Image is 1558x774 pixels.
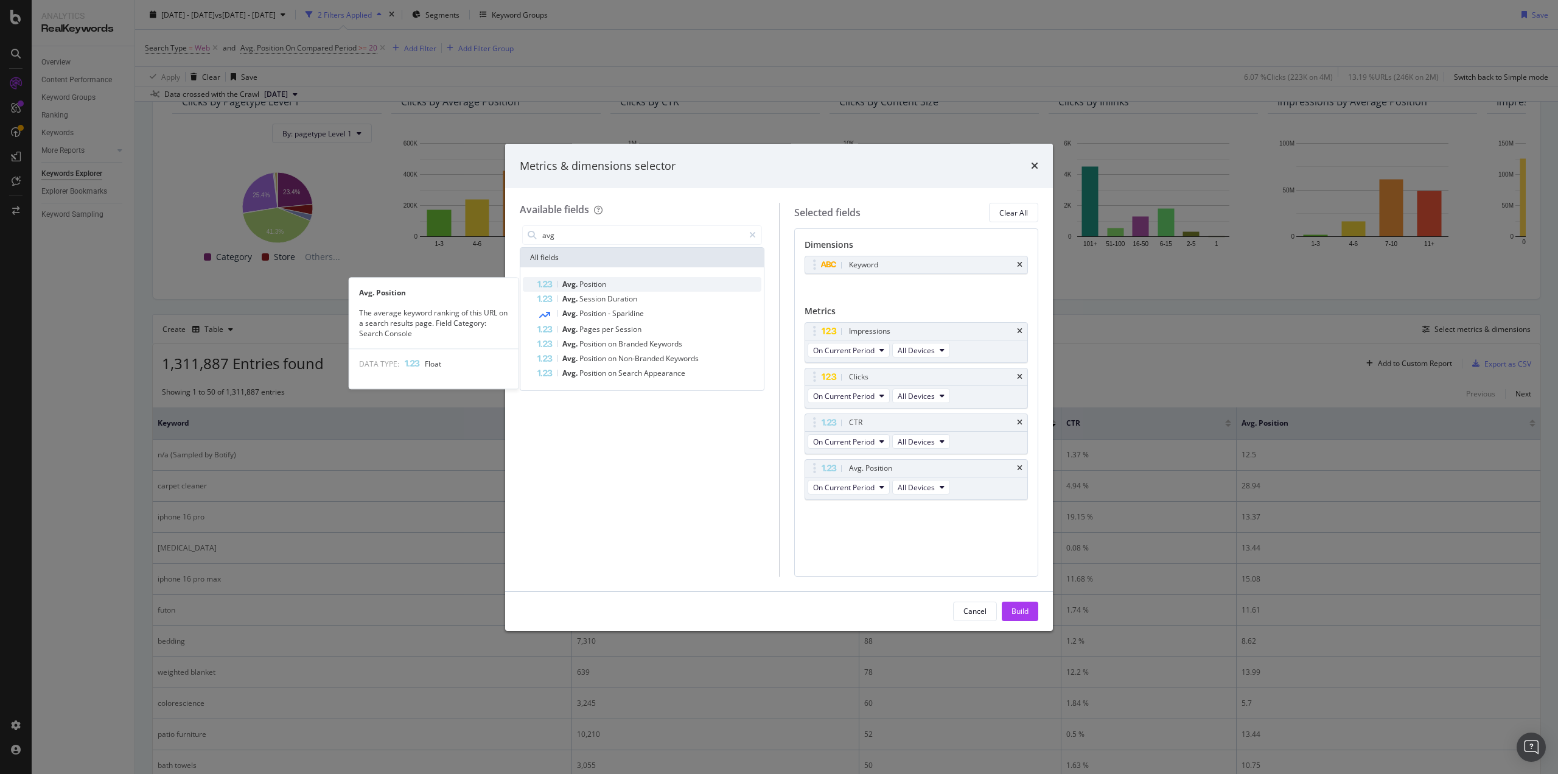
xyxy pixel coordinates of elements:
[849,325,890,337] div: Impressions
[615,324,641,334] span: Session
[898,437,935,447] span: All Devices
[892,480,950,494] button: All Devices
[898,482,935,493] span: All Devices
[808,480,890,494] button: On Current Period
[618,353,666,364] span: Non-Branded
[892,389,950,403] button: All Devices
[898,345,935,356] span: All Devices
[1017,373,1022,381] div: times
[649,339,682,349] span: Keywords
[1002,602,1038,621] button: Build
[520,158,676,174] div: Metrics & dimensions selector
[618,339,649,349] span: Branded
[813,345,875,356] span: On Current Period
[808,343,890,357] button: On Current Period
[808,389,890,403] button: On Current Period
[805,239,1029,256] div: Dimensions
[805,322,1029,363] div: ImpressionstimesOn Current PeriodAll Devices
[898,391,935,401] span: All Devices
[579,368,608,378] span: Position
[608,339,618,349] span: on
[579,308,608,318] span: Position
[505,144,1053,631] div: modal
[666,353,699,364] span: Keywords
[608,368,618,378] span: on
[805,459,1029,500] div: Avg. PositiontimesOn Current PeriodAll Devices
[579,279,606,289] span: Position
[608,308,612,318] span: -
[849,462,892,474] div: Avg. Position
[892,434,950,449] button: All Devices
[562,279,579,289] span: Avg.
[1011,606,1029,616] div: Build
[612,308,644,318] span: Sparkline
[562,308,579,318] span: Avg.
[805,256,1029,274] div: Keywordtimes
[607,294,637,304] span: Duration
[602,324,615,334] span: per
[579,353,608,364] span: Position
[520,248,764,267] div: All fields
[813,482,875,493] span: On Current Period
[1517,733,1546,762] div: Open Intercom Messenger
[579,339,608,349] span: Position
[618,368,644,378] span: Search
[579,324,602,334] span: Pages
[562,324,579,334] span: Avg.
[805,413,1029,454] div: CTRtimesOn Current PeriodAll Devices
[562,368,579,378] span: Avg.
[520,203,589,216] div: Available fields
[1017,261,1022,269] div: times
[1031,158,1038,174] div: times
[963,606,987,616] div: Cancel
[849,417,862,429] div: CTR
[579,294,607,304] span: Session
[1017,419,1022,426] div: times
[805,305,1029,322] div: Metrics
[892,343,950,357] button: All Devices
[644,368,685,378] span: Appearance
[813,437,875,447] span: On Current Period
[562,339,579,349] span: Avg.
[953,602,997,621] button: Cancel
[794,206,861,220] div: Selected fields
[805,368,1029,409] div: ClickstimesOn Current PeriodAll Devices
[608,353,618,364] span: on
[541,226,744,244] input: Search by field name
[1017,465,1022,472] div: times
[999,208,1028,218] div: Clear All
[1017,328,1022,335] div: times
[849,371,868,383] div: Clicks
[849,259,878,271] div: Keyword
[562,353,579,364] span: Avg.
[562,294,579,304] span: Avg.
[349,287,519,298] div: Avg. Position
[808,434,890,449] button: On Current Period
[989,203,1038,222] button: Clear All
[349,308,519,339] div: The average keyword ranking of this URL on a search results page. Field Category: Search Console
[813,391,875,401] span: On Current Period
